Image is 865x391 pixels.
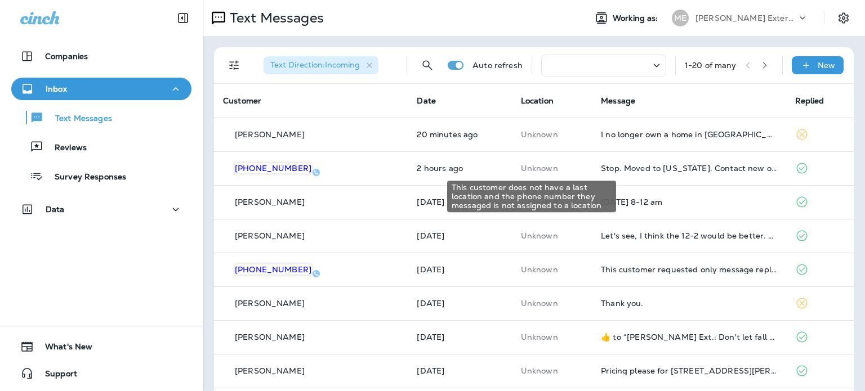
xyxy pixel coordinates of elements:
div: Thank you. [601,299,777,308]
p: Sep 18, 2025 01:36 PM [417,299,502,308]
p: [PERSON_NAME] [235,366,305,375]
div: Let's see, I think the 12-2 would be better. Thank you [601,231,777,240]
p: This customer does not have a last location and the phone number they messaged is not assigned to... [521,164,583,173]
p: Sep 18, 2025 11:41 AM [417,332,502,341]
span: Date [417,96,436,106]
p: [PERSON_NAME] [235,231,305,240]
p: Inbox [46,84,67,93]
button: What's New [11,335,191,358]
span: Customer [223,96,261,106]
div: ​👍​ to “ Mares Ext.: Don't let fall pests crash your season! Our Quarterly Pest Control blocks an... [601,332,777,341]
button: Reviews [11,135,191,159]
div: Stop. Moved to Florida. Contact new owners Tim and Robyn Fary. [601,164,777,173]
button: Search Messages [416,54,439,77]
button: Settings [833,8,854,28]
p: Sep 25, 2025 12:30 PM [417,130,502,139]
p: Sep 22, 2025 06:24 PM [417,197,502,206]
span: Location [521,96,554,106]
p: Sep 19, 2025 01:02 PM [417,265,502,274]
p: This customer does not have a last location and the phone number they messaged is not assigned to... [521,265,583,274]
button: Text Messages [11,106,191,129]
p: Sep 18, 2025 11:35 AM [417,366,502,375]
div: I no longer own a home in Hampton [601,130,777,139]
span: What's New [34,342,92,356]
p: Reviews [43,143,87,154]
div: This customer does not have a last location and the phone number they messaged is not assigned to... [447,181,616,212]
button: Collapse Sidebar [167,7,199,29]
p: Sep 25, 2025 10:06 AM [417,164,502,173]
div: November 24 8-12 am [601,197,777,206]
span: Text Direction : Incoming [270,60,360,70]
span: [PHONE_NUMBER] [235,264,311,275]
p: [PERSON_NAME] [235,332,305,341]
span: Replied [795,96,824,106]
p: New [818,61,835,70]
p: [PERSON_NAME] [235,130,305,139]
p: [PERSON_NAME] Exterminating [695,14,797,23]
p: This customer does not have a last location and the phone number they messaged is not assigned to... [521,366,583,375]
div: Text Direction:Incoming [264,56,378,74]
div: Pricing please for 11 Franklin Ln, Poquoson Va [601,366,777,375]
p: Companies [45,52,88,61]
p: This customer does not have a last location and the phone number they messaged is not assigned to... [521,231,583,240]
p: [PERSON_NAME] [235,197,305,206]
button: Support [11,362,191,385]
div: 1 - 20 of many [685,61,737,70]
p: Data [46,205,65,214]
p: [PERSON_NAME] [235,299,305,308]
div: This customer requested only message replies (no calls). Reply here or respond via your LSA dashb... [601,265,777,274]
span: Working as: [613,14,661,23]
button: Data [11,198,191,221]
p: Sep 22, 2025 09:05 AM [417,231,502,240]
p: This customer does not have a last location and the phone number they messaged is not assigned to... [521,332,583,341]
button: Survey Responses [11,164,191,188]
p: Text Messages [225,10,324,26]
span: [PHONE_NUMBER] [235,163,311,173]
button: Companies [11,45,191,68]
p: Auto refresh [472,61,523,70]
p: Survey Responses [43,172,126,183]
p: Text Messages [44,114,112,124]
button: Filters [223,54,246,77]
span: Support [34,369,77,383]
span: Message [601,96,635,106]
p: This customer does not have a last location and the phone number they messaged is not assigned to... [521,299,583,308]
p: This customer does not have a last location and the phone number they messaged is not assigned to... [521,130,583,139]
button: Inbox [11,78,191,100]
div: ME [672,10,689,26]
